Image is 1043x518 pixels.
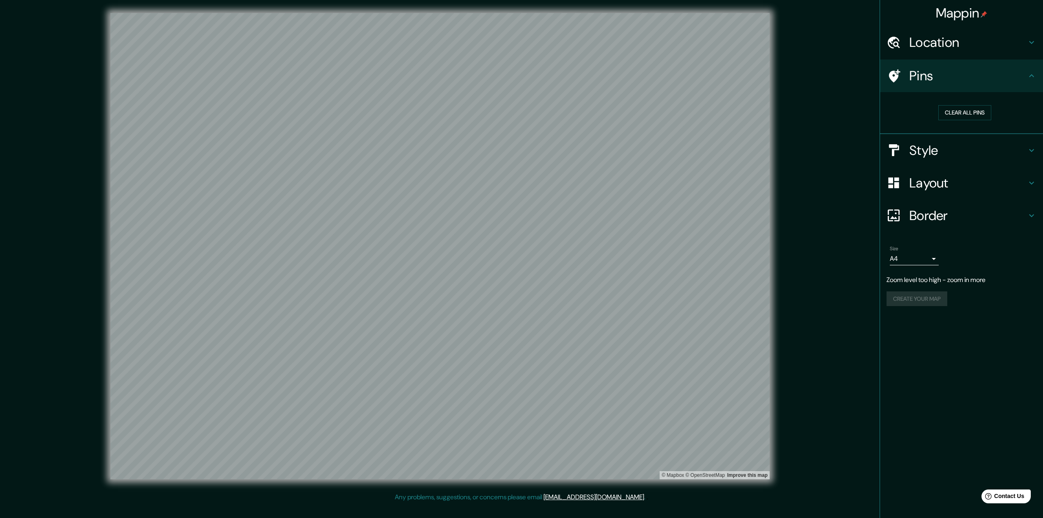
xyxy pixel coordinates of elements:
[909,68,1027,84] h4: Pins
[880,199,1043,232] div: Border
[647,492,648,502] div: .
[938,105,991,120] button: Clear all pins
[110,13,770,479] canvas: Map
[544,493,644,501] a: [EMAIL_ADDRESS][DOMAIN_NAME]
[909,34,1027,51] h4: Location
[880,60,1043,92] div: Pins
[909,142,1027,159] h4: Style
[880,26,1043,59] div: Location
[645,492,647,502] div: .
[936,5,988,21] h4: Mappin
[890,245,898,252] label: Size
[395,492,645,502] p: Any problems, suggestions, or concerns please email .
[727,472,768,478] a: Map feedback
[685,472,725,478] a: OpenStreetMap
[880,134,1043,167] div: Style
[909,207,1027,224] h4: Border
[970,486,1034,509] iframe: Help widget launcher
[890,252,939,265] div: A4
[981,11,987,18] img: pin-icon.png
[887,275,1036,285] p: Zoom level too high - zoom in more
[909,175,1027,191] h4: Layout
[662,472,684,478] a: Mapbox
[880,167,1043,199] div: Layout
